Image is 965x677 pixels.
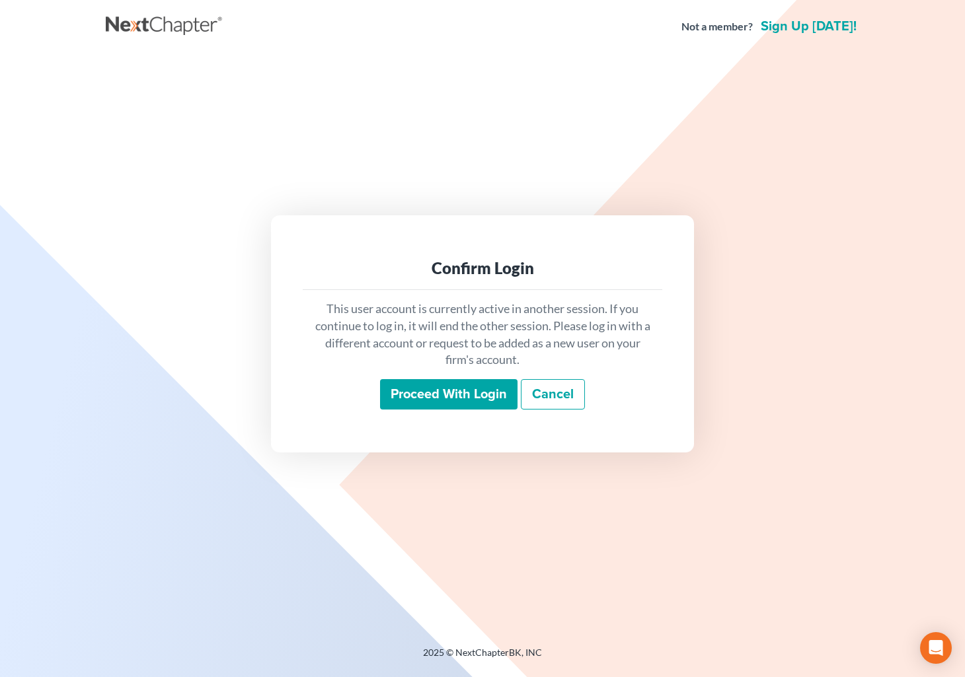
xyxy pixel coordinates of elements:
div: 2025 © NextChapterBK, INC [106,646,859,670]
div: Open Intercom Messenger [920,632,952,664]
a: Sign up [DATE]! [758,20,859,33]
div: Confirm Login [313,258,652,279]
input: Proceed with login [380,379,518,410]
strong: Not a member? [681,19,753,34]
a: Cancel [521,379,585,410]
p: This user account is currently active in another session. If you continue to log in, it will end ... [313,301,652,369]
